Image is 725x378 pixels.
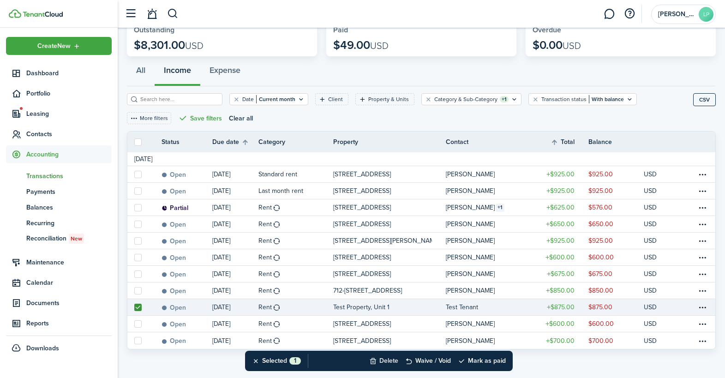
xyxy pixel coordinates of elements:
[162,199,212,216] a: Partial
[200,59,250,86] button: Expense
[6,64,112,82] a: Dashboard
[644,269,657,279] p: USD
[167,6,179,22] button: Search
[546,336,575,346] table-amount-title: $700.00
[446,249,533,265] a: [PERSON_NAME]
[421,93,521,105] filter-tag: Open filter
[446,233,533,249] a: [PERSON_NAME]
[258,203,272,212] table-info-title: Rent
[588,316,644,332] a: $600.00
[333,236,431,246] p: [STREET_ADDRESS][PERSON_NAME]
[333,169,391,179] p: [STREET_ADDRESS]
[528,93,637,105] filter-tag: Open filter
[333,203,391,212] p: [STREET_ADDRESS]
[644,302,657,312] p: USD
[212,216,258,232] a: [DATE]
[533,299,588,315] a: $875.00
[26,278,112,288] span: Calendar
[644,252,657,262] p: USD
[588,252,614,262] table-amount-description: $600.00
[258,299,333,315] a: Rent
[333,299,445,315] a: Test Property, Unit 1
[258,319,272,329] table-info-title: Rent
[333,166,445,182] a: [STREET_ADDRESS]
[370,39,389,53] span: USD
[315,93,348,105] filter-tag: Open filter
[533,199,588,216] a: $625.00
[533,26,709,34] widget-stats-title: Overdue
[333,199,445,216] a: [STREET_ADDRESS]
[162,221,186,228] status: Open
[546,186,575,196] table-amount-title: $925.00
[333,302,389,312] p: Test Property, Unit 1
[162,304,186,312] status: Open
[588,183,644,199] a: $925.00
[533,166,588,182] a: $925.00
[533,216,588,232] a: $650.00
[588,203,612,212] table-amount-description: $576.00
[500,96,509,102] filter-tag-counter: +1
[162,337,186,345] status: Open
[162,254,186,262] status: Open
[212,186,230,196] p: [DATE]
[588,286,613,295] table-amount-description: $850.00
[26,150,112,159] span: Accounting
[458,351,506,371] button: Mark as paid
[333,269,391,279] p: [STREET_ADDRESS]
[588,166,644,182] a: $925.00
[6,199,112,215] a: Balances
[333,332,445,349] a: [STREET_ADDRESS]
[138,95,219,104] input: Search here...
[446,316,533,332] a: [PERSON_NAME]
[532,96,539,103] button: Clear filter
[162,204,188,212] status: Partial
[162,316,212,332] a: Open
[588,299,644,315] a: $875.00
[446,254,495,261] table-profile-info-text: [PERSON_NAME]
[258,137,333,147] th: Category
[533,266,588,282] a: $675.00
[26,129,112,139] span: Contacts
[212,302,230,312] p: [DATE]
[588,236,613,246] table-amount-description: $925.00
[258,332,333,349] a: Rent
[533,183,588,199] a: $925.00
[546,236,575,246] table-amount-title: $925.00
[229,112,253,124] button: Clear all
[369,351,398,371] button: Delete
[333,26,509,34] widget-stats-title: Paid
[6,168,112,184] a: Transactions
[644,319,657,329] p: USD
[162,171,186,179] status: Open
[26,187,112,197] span: Payments
[644,236,657,246] p: USD
[446,183,533,199] a: [PERSON_NAME]
[233,96,240,103] button: Clear filter
[547,302,575,312] table-amount-title: $875.00
[644,336,657,346] p: USD
[446,187,495,195] table-profile-info-text: [PERSON_NAME]
[333,319,391,329] p: [STREET_ADDRESS]
[212,299,258,315] a: [DATE]
[658,11,695,18] span: Lauris Properties LLC
[258,266,333,282] a: Rent
[644,316,669,332] a: USD
[545,252,575,262] table-amount-title: $600.00
[162,233,212,249] a: Open
[162,321,186,328] status: Open
[644,249,669,265] a: USD
[644,266,669,282] a: USD
[333,249,445,265] a: [STREET_ADDRESS]
[446,287,495,294] table-profile-info-text: [PERSON_NAME]
[212,236,230,246] p: [DATE]
[563,39,581,53] span: USD
[212,137,258,148] th: Sort
[185,39,204,53] span: USD
[256,95,295,103] filter-tag-value: Current month
[258,183,333,199] a: Last month rent
[26,171,112,181] span: Transactions
[242,95,254,103] filter-tag-label: Date
[446,299,533,315] a: Test Tenant
[333,252,391,262] p: [STREET_ADDRESS]
[212,169,230,179] p: [DATE]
